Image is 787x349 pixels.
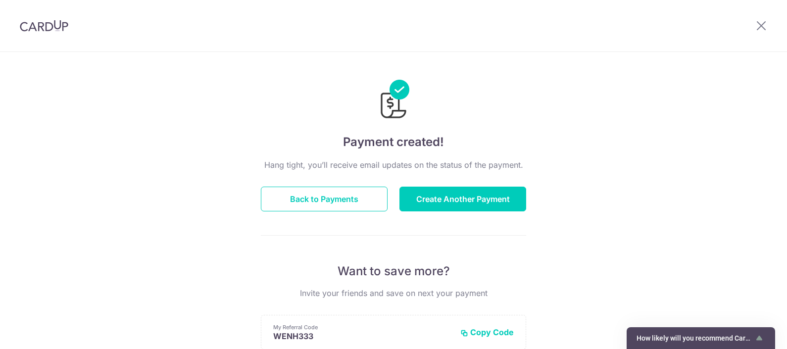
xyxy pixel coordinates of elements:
[273,323,452,331] p: My Referral Code
[637,332,765,344] button: Show survey - How likely will you recommend CardUp to a friend?
[20,20,68,32] img: CardUp
[261,187,388,211] button: Back to Payments
[399,187,526,211] button: Create Another Payment
[637,334,753,342] span: How likely will you recommend CardUp to a friend?
[261,263,526,279] p: Want to save more?
[378,80,409,121] img: Payments
[261,133,526,151] h4: Payment created!
[724,319,777,344] iframe: Opens a widget where you can find more information
[460,327,514,337] button: Copy Code
[273,331,452,341] p: WENH333
[261,159,526,171] p: Hang tight, you’ll receive email updates on the status of the payment.
[261,287,526,299] p: Invite your friends and save on next your payment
